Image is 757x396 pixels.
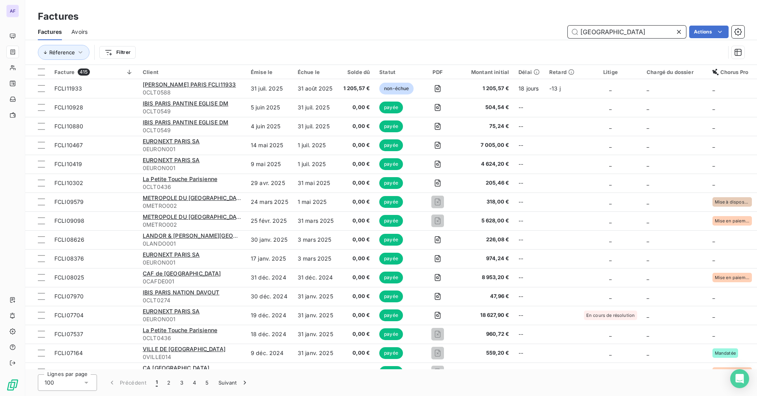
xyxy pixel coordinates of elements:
span: payée [379,366,403,378]
td: 24 mars 2025 [246,192,293,211]
td: 31 janv. 2025 [293,287,339,306]
td: -- [514,325,544,344]
span: 0,00 € [343,311,370,319]
span: _ [609,331,612,337]
td: 4 juin 2025 [246,117,293,136]
td: 25 févr. 2025 [246,211,293,230]
span: METROPOLE DU [GEOGRAPHIC_DATA] [143,213,246,220]
button: Suivant [214,374,254,391]
span: Avoirs [71,28,88,36]
span: 100 [45,379,54,387]
span: _ [609,350,612,356]
div: PDF [423,69,452,75]
span: VILLE DE [GEOGRAPHIC_DATA] [143,346,226,352]
div: Retard [549,69,574,75]
span: 3 427,20 € [462,368,509,376]
span: EURONEXT PARIS SA [143,157,200,163]
span: 415 [78,68,89,76]
span: _ [647,85,649,92]
span: EURONEXT PARIS SA [143,308,200,315]
span: FCLI10419 [54,161,82,167]
span: 0EURON001 [143,315,241,323]
td: 18 déc. 2024 [246,325,293,344]
span: FCLI08626 [54,236,84,243]
span: 0,00 € [343,198,370,206]
span: _ [609,217,612,224]
span: 5 628,00 € [462,217,509,225]
span: _ [712,161,715,167]
span: Facture [54,69,75,75]
span: _ [647,274,649,281]
span: 0EURON001 [143,164,241,172]
span: Mise à disposition comptable [715,200,750,204]
span: 0EURON001 [143,259,241,266]
span: 0LANDO001 [143,240,241,248]
td: 31 juil. 2025 [293,98,339,117]
td: 29 avr. 2025 [246,174,293,192]
span: EURONEXT PARIS SA [143,251,200,258]
span: FCLI10928 [54,104,83,111]
button: 4 [188,374,201,391]
span: 0,00 € [343,217,370,225]
div: Montant initial [462,69,509,75]
span: payée [379,215,403,227]
td: -- [514,249,544,268]
td: -- [514,155,544,174]
span: IBIS PARIS PANTINE EGLISE DM [143,100,228,107]
span: _ [647,255,649,262]
td: 5 juin 2025 [246,98,293,117]
span: 0METRO002 [143,221,241,229]
span: _ [712,331,715,337]
span: 1 205,57 € [462,85,509,93]
span: _ [647,161,649,167]
span: _ [609,368,612,375]
span: _ [712,104,715,111]
button: Filtrer [99,46,136,59]
span: 0CLT0436 [143,183,241,191]
span: non-échue [379,83,414,94]
span: FCLI11933 [54,85,82,92]
span: 47,96 € [462,292,509,300]
span: _ [647,350,649,356]
span: IBIS PARIS NATION DAVOUT [143,289,220,296]
td: -- [514,192,544,211]
span: 1 [156,379,158,387]
span: 0METRO002 [143,202,241,210]
span: _ [609,85,612,92]
td: 3 mars 2025 [293,249,339,268]
span: Mise en paiement [715,275,750,280]
span: Factures [38,28,62,36]
span: FCLI10880 [54,123,83,130]
span: _ [647,331,649,337]
div: Échue le [298,69,334,75]
td: -- [514,230,544,249]
button: 5 [201,374,213,391]
span: 0,00 € [343,349,370,357]
td: 9 déc. 2024 [246,344,293,363]
span: CAF de [GEOGRAPHIC_DATA] [143,270,221,277]
td: 14 mai 2025 [246,136,293,155]
span: _ [647,217,649,224]
span: 0,00 € [343,368,370,376]
span: _ [647,198,649,205]
td: 31 déc. 2024 [293,268,339,287]
span: FCLI07164 [54,350,83,356]
span: _ [609,179,612,186]
span: payée [379,177,403,189]
span: _ [609,236,612,243]
span: 0,00 € [343,104,370,111]
div: Statut [379,69,414,75]
td: 19 déc. 2024 [246,306,293,325]
td: 1 mai 2025 [293,192,339,211]
span: _ [712,312,715,318]
td: 31 déc. 2024 [246,268,293,287]
span: _ [712,142,715,148]
span: 559,20 € [462,349,509,357]
span: METROPOLE DU [GEOGRAPHIC_DATA] [143,194,246,201]
td: 1 juil. 2025 [293,155,339,174]
button: Réference [38,45,89,60]
span: Mandatée [715,351,736,355]
span: LANDOR & [PERSON_NAME][GEOGRAPHIC_DATA] [143,232,276,239]
img: Logo LeanPay [6,379,19,391]
span: _ [609,142,612,148]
